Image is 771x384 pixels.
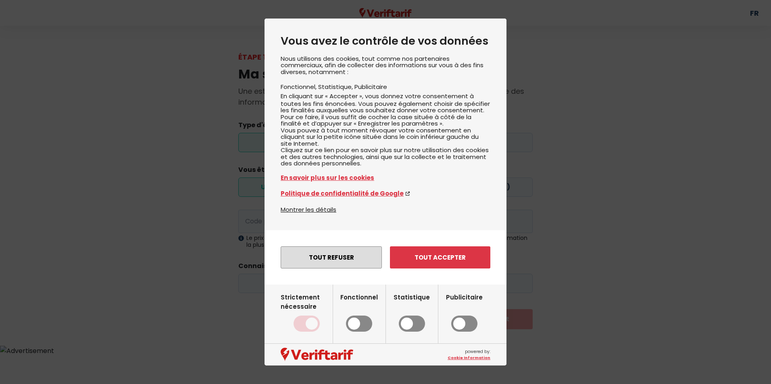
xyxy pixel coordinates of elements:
[281,246,382,268] button: Tout refuser
[281,348,353,361] img: logo
[448,355,490,361] a: Cookie Information
[394,293,430,332] label: Statistique
[390,246,490,268] button: Tout accepter
[281,56,490,205] div: Nous utilisons des cookies, tout comme nos partenaires commerciaux, afin de collecter des informa...
[281,189,490,198] a: Politique de confidentialité de Google
[265,230,506,285] div: menu
[281,205,336,214] button: Montrer les détails
[446,293,483,332] label: Publicitaire
[318,83,354,91] li: Statistique
[281,83,318,91] li: Fonctionnel
[281,35,490,47] h2: Vous avez le contrôle de vos données
[281,293,333,332] label: Strictement nécessaire
[448,349,490,361] span: powered by:
[340,293,378,332] label: Fonctionnel
[281,173,490,182] a: En savoir plus sur les cookies
[354,83,387,91] li: Publicitaire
